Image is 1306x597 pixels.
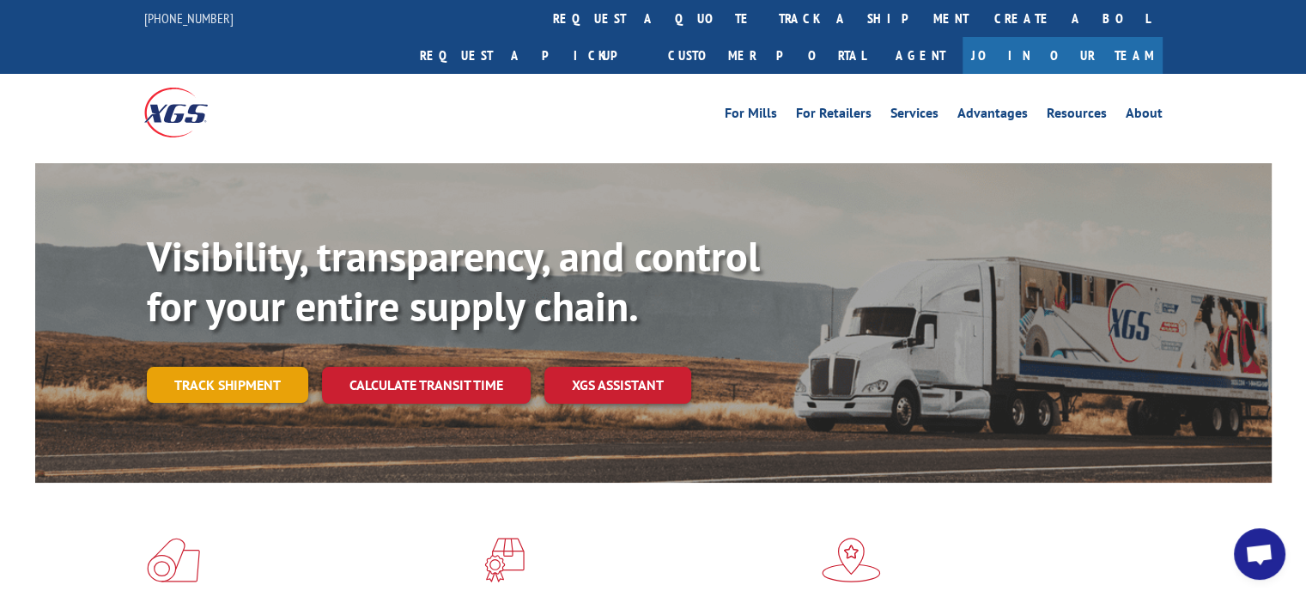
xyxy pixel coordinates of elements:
[725,107,777,125] a: For Mills
[147,229,760,332] b: Visibility, transparency, and control for your entire supply chain.
[484,538,525,582] img: xgs-icon-focused-on-flooring-red
[544,367,691,404] a: XGS ASSISTANT
[957,107,1028,125] a: Advantages
[1126,107,1163,125] a: About
[655,37,878,74] a: Customer Portal
[1047,107,1107,125] a: Resources
[890,107,938,125] a: Services
[407,37,655,74] a: Request a pickup
[822,538,881,582] img: xgs-icon-flagship-distribution-model-red
[1234,528,1285,580] div: Open chat
[147,538,200,582] img: xgs-icon-total-supply-chain-intelligence-red
[963,37,1163,74] a: Join Our Team
[796,107,872,125] a: For Retailers
[147,367,308,403] a: Track shipment
[878,37,963,74] a: Agent
[144,9,234,27] a: [PHONE_NUMBER]
[322,367,531,404] a: Calculate transit time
